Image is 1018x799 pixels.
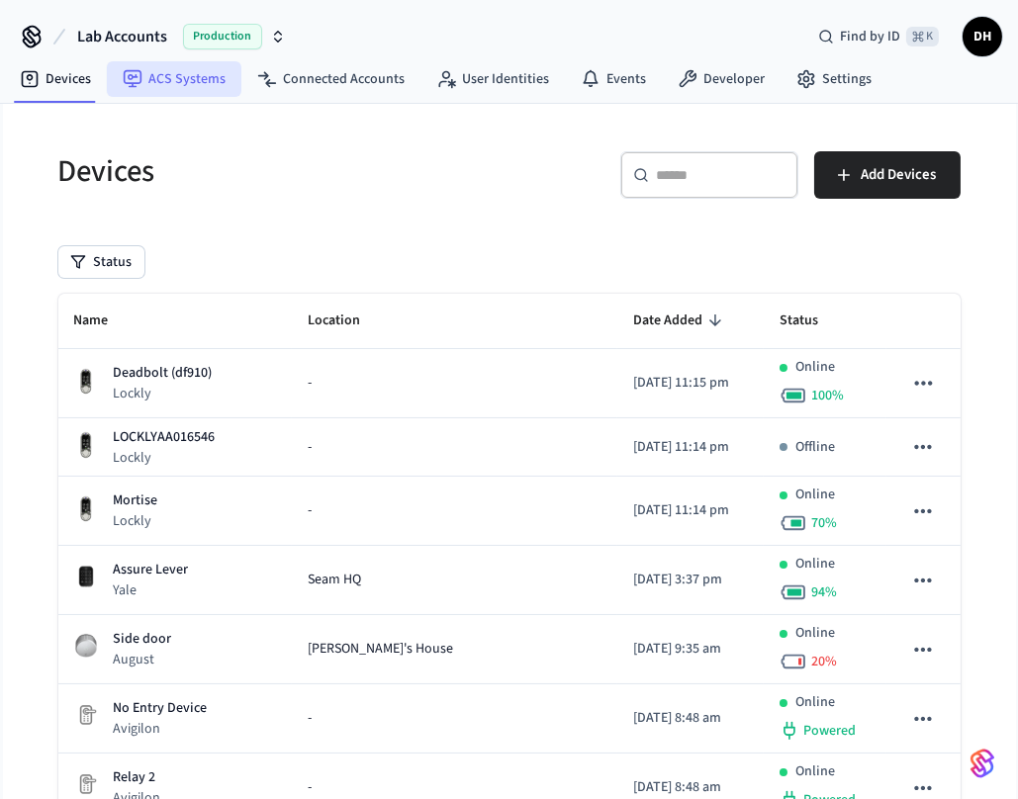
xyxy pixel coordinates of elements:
button: Add Devices [814,151,961,199]
p: Online [795,692,835,713]
span: 70 % [811,513,837,533]
button: Status [58,246,144,278]
span: Powered [803,721,856,741]
p: Online [795,761,835,782]
a: Devices [4,61,107,97]
p: Lockly [114,448,216,468]
img: August Smart Lock (AUG-SL03-C02-S03) [74,634,98,658]
img: SeamLogoGradient.69752ec5.svg [971,748,994,779]
a: Connected Accounts [241,61,420,97]
p: [DATE] 11:14 pm [633,437,747,458]
p: Online [795,357,835,378]
span: - [308,437,312,458]
span: Seam HQ [308,570,361,590]
img: Yale Smart Lock [74,565,98,588]
p: Online [795,485,835,505]
a: ACS Systems [107,61,241,97]
span: [PERSON_NAME]'s House [308,639,453,660]
img: Lockly Vision Lock, Front [74,431,98,460]
span: Add Devices [862,162,937,188]
p: August [114,650,172,669]
p: [DATE] 8:48 am [633,708,747,729]
a: Settings [781,61,887,97]
span: Lab Accounts [77,25,167,48]
p: [DATE] 3:37 pm [633,570,747,590]
p: [DATE] 11:15 pm [633,373,747,394]
span: Production [183,24,262,49]
a: Events [565,61,662,97]
span: DH [965,19,1000,54]
p: Lockly [114,511,158,531]
span: - [308,708,312,729]
p: Avigilon [114,719,208,739]
button: DH [963,17,1002,56]
p: Deadbolt (df910) [114,363,213,384]
p: Assure Lever [114,560,189,580]
span: Location [308,306,386,336]
span: 20 % [811,652,837,671]
p: Yale [114,580,189,600]
p: No Entry Device [114,698,208,719]
p: Mortise [114,490,158,511]
p: Lockly [114,384,213,403]
p: [DATE] 9:35 am [633,639,747,660]
span: Status [780,306,844,336]
img: Placeholder Lock Image [74,772,98,796]
span: - [308,373,312,394]
p: Online [795,554,835,575]
span: Date Added [633,306,728,336]
span: 100 % [811,386,844,405]
h5: Devices [58,151,498,192]
span: ⌘ K [906,27,939,46]
a: User Identities [420,61,565,97]
p: [DATE] 8:48 am [633,777,747,798]
div: Find by ID⌘ K [802,19,955,54]
p: [DATE] 11:14 pm [633,500,747,521]
p: Side door [114,629,172,650]
span: 94 % [811,582,837,602]
span: - [308,777,312,798]
span: Name [74,306,135,336]
p: Online [795,623,835,644]
span: - [308,500,312,521]
p: Relay 2 [114,767,161,788]
img: Lockly Vision Lock, Front [74,368,98,397]
img: Lockly Vision Lock, Front [74,495,98,524]
img: Placeholder Lock Image [74,703,98,727]
a: Developer [662,61,781,97]
p: Offline [795,437,835,458]
p: LOCKLYAA016546 [114,427,216,448]
span: Find by ID [840,27,900,46]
